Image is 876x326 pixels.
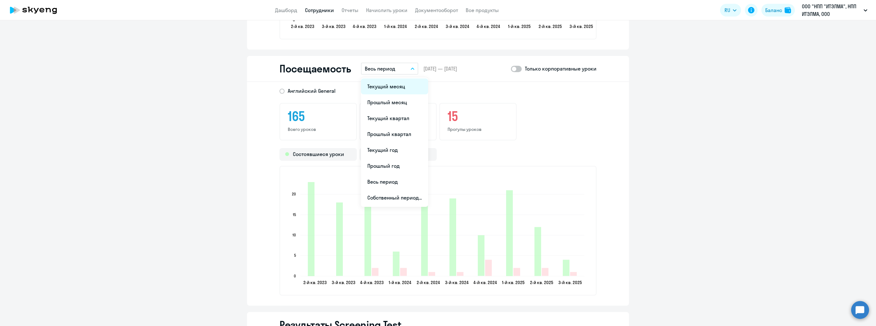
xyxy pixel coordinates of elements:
[448,109,508,124] h3: 15
[384,24,407,29] text: 1-й кв. 2024
[445,280,469,285] text: 3-й кв. 2024
[724,6,730,14] span: RU
[415,7,458,13] a: Документооборот
[525,65,597,72] p: Только корпоративные уроки
[530,280,553,285] text: 2-й кв. 2025
[288,109,349,124] h3: 165
[415,24,438,29] text: 2-й кв. 2024
[364,198,371,276] path: 2023-11-06T21:00:00.000Z Состоявшиеся уроки 19
[506,190,513,276] path: 2025-03-11T21:00:00.000Z Состоявшиеся уроки 21
[361,77,428,207] ul: RU
[279,62,351,75] h2: Посещаемость
[288,87,336,94] span: Английский General
[569,24,593,29] text: 3-й кв. 2025
[563,260,569,276] path: 2025-07-22T21:00:00.000Z Состоявшиеся уроки 4
[417,280,440,285] text: 2-й кв. 2024
[799,3,871,18] button: ООО "НПП "ИТЭЛМА", НПП ИТЭЛМА, ООО
[275,7,297,13] a: Дашборд
[502,280,525,285] text: 1-й кв. 2025
[428,272,435,276] path: 2024-04-10T21:00:00.000Z Прогулы 1
[477,24,500,29] text: 4-й кв. 2024
[303,280,327,285] text: 2-й кв. 2023
[785,7,791,13] img: balance
[534,227,541,276] path: 2025-04-23T21:00:00.000Z Состоявшиеся уроки 12
[389,280,411,285] text: 1-й кв. 2024
[473,280,497,285] text: 4-й кв. 2024
[359,148,437,161] div: Прогулы
[361,63,418,75] button: Весь период
[421,202,428,276] path: 2024-04-10T21:00:00.000Z Состоявшиеся уроки 18
[293,17,295,22] text: 0
[294,274,296,278] text: 0
[513,268,520,276] path: 2025-03-11T21:00:00.000Z Прогулы 2
[294,253,296,258] text: 5
[485,260,492,276] path: 2024-12-12T21:00:00.000Z Прогулы 4
[466,7,499,13] a: Все продукты
[336,202,343,276] path: 2023-09-27T21:00:00.000Z Состоявшиеся уроки 18
[720,4,741,17] button: RU
[802,3,861,18] p: ООО "НПП "ИТЭЛМА", НПП ИТЭЛМА, ООО
[457,272,463,276] path: 2024-07-08T21:00:00.000Z Прогулы 1
[765,6,782,14] div: Баланс
[293,212,296,217] text: 15
[372,268,378,276] path: 2023-11-06T21:00:00.000Z Прогулы 2
[353,24,376,29] text: 4-й кв. 2023
[400,268,407,276] path: 2024-03-13T21:00:00.000Z Прогулы 2
[478,235,484,276] path: 2024-12-12T21:00:00.000Z Состоявшиеся уроки 10
[360,280,384,285] text: 4-й кв. 2023
[305,7,334,13] a: Сотрудники
[308,182,314,276] path: 2023-06-27T21:00:00.000Z Состоявшиеся уроки 23
[288,126,349,132] p: Всего уроков
[542,268,548,276] path: 2025-04-23T21:00:00.000Z Прогулы 2
[423,65,457,72] span: [DATE] — [DATE]
[365,65,395,72] p: Весь период
[508,24,531,29] text: 1-й кв. 2025
[291,24,314,29] text: 2-й кв. 2023
[570,272,577,276] path: 2025-07-22T21:00:00.000Z Прогулы 1
[292,192,296,196] text: 20
[539,24,562,29] text: 2-й кв. 2025
[448,126,508,132] p: Прогулы уроков
[332,280,355,285] text: 3-й кв. 2023
[322,24,345,29] text: 3-й кв. 2023
[558,280,582,285] text: 3-й кв. 2025
[761,4,795,17] button: Балансbalance
[446,24,469,29] text: 3-й кв. 2024
[449,198,456,276] path: 2024-07-08T21:00:00.000Z Состоявшиеся уроки 19
[366,7,407,13] a: Начислить уроки
[293,233,296,237] text: 10
[342,7,358,13] a: Отчеты
[393,252,399,276] path: 2024-03-13T21:00:00.000Z Состоявшиеся уроки 6
[279,148,357,161] div: Состоявшиеся уроки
